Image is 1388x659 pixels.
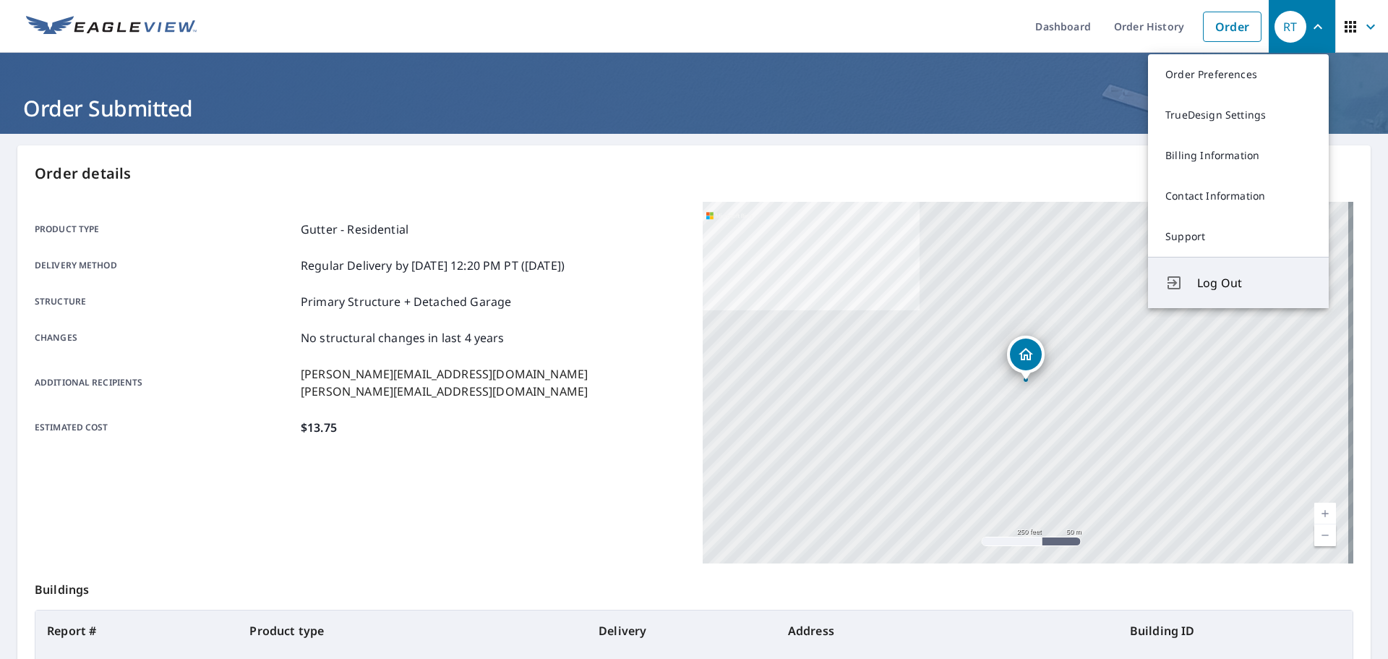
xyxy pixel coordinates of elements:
div: RT [1275,11,1306,43]
span: Log Out [1197,274,1311,292]
p: Product type [35,221,295,238]
a: Order Preferences [1148,54,1329,95]
p: Structure [35,293,295,310]
p: Changes [35,329,295,346]
p: [PERSON_NAME][EMAIL_ADDRESS][DOMAIN_NAME] [301,365,588,383]
button: Log Out [1148,257,1329,308]
a: Support [1148,216,1329,257]
th: Product type [238,611,587,651]
a: Current Level 17, Zoom In [1314,503,1336,524]
th: Building ID [1118,611,1353,651]
p: Gutter - Residential [301,221,408,238]
div: Dropped pin, building 1, Residential property, 977 Legend Oak Dr Fountain, CO 80817 [1007,336,1045,380]
h1: Order Submitted [17,93,1371,123]
img: EV Logo [26,16,197,38]
p: Delivery method [35,257,295,274]
p: Primary Structure + Detached Garage [301,293,511,310]
th: Delivery [587,611,776,651]
a: Billing Information [1148,135,1329,176]
p: Additional recipients [35,365,295,400]
a: Current Level 17, Zoom Out [1314,524,1336,546]
a: TrueDesign Settings [1148,95,1329,135]
a: Order [1203,12,1261,42]
p: Estimated cost [35,419,295,436]
th: Report # [35,611,238,651]
a: Contact Information [1148,176,1329,216]
p: No structural changes in last 4 years [301,329,505,346]
p: Regular Delivery by [DATE] 12:20 PM PT ([DATE]) [301,257,565,274]
p: $13.75 [301,419,337,436]
p: [PERSON_NAME][EMAIL_ADDRESS][DOMAIN_NAME] [301,383,588,400]
p: Buildings [35,564,1353,610]
th: Address [776,611,1118,651]
p: Order details [35,163,1353,184]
